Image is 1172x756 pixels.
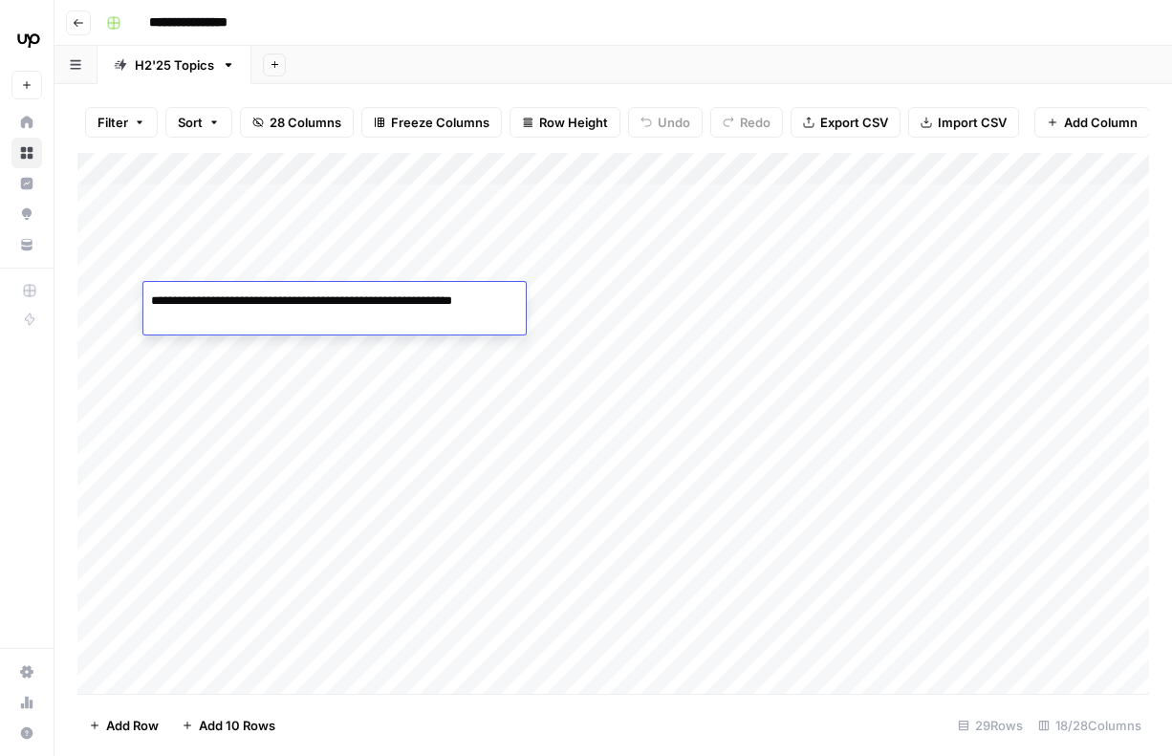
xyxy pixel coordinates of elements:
[628,107,703,138] button: Undo
[11,107,42,138] a: Home
[270,113,341,132] span: 28 Columns
[908,107,1019,138] button: Import CSV
[539,113,608,132] span: Row Height
[658,113,690,132] span: Undo
[178,113,203,132] span: Sort
[820,113,888,132] span: Export CSV
[199,716,275,735] span: Add 10 Rows
[710,107,783,138] button: Redo
[11,687,42,718] a: Usage
[98,46,251,84] a: H2'25 Topics
[77,710,170,741] button: Add Row
[740,113,770,132] span: Redo
[11,15,42,63] button: Workspace: Upwork
[240,107,354,138] button: 28 Columns
[391,113,489,132] span: Freeze Columns
[135,55,214,75] div: H2'25 Topics
[11,199,42,229] a: Opportunities
[1031,710,1149,741] div: 18/28 Columns
[11,229,42,260] a: Your Data
[11,168,42,199] a: Insights
[938,113,1007,132] span: Import CSV
[510,107,620,138] button: Row Height
[791,107,901,138] button: Export CSV
[361,107,502,138] button: Freeze Columns
[170,710,287,741] button: Add 10 Rows
[85,107,158,138] button: Filter
[165,107,232,138] button: Sort
[1034,107,1150,138] button: Add Column
[11,657,42,687] a: Settings
[11,718,42,748] button: Help + Support
[1064,113,1138,132] span: Add Column
[950,710,1031,741] div: 29 Rows
[106,716,159,735] span: Add Row
[11,138,42,168] a: Browse
[11,22,46,56] img: Upwork Logo
[98,113,128,132] span: Filter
